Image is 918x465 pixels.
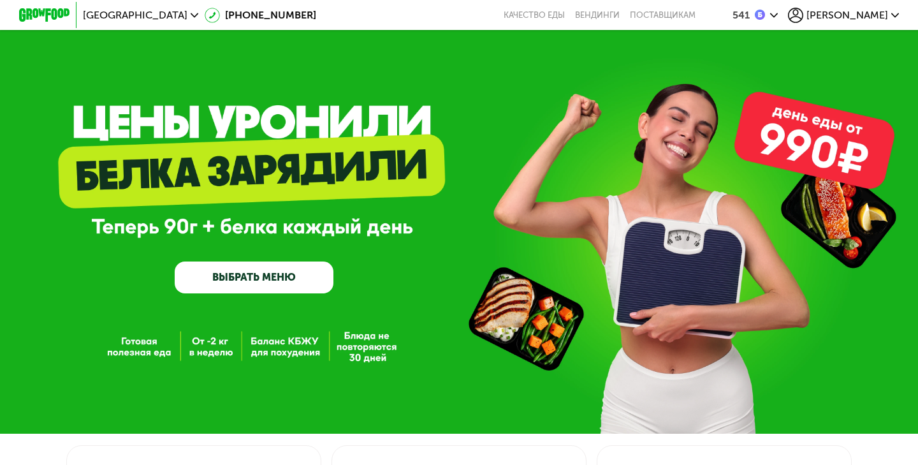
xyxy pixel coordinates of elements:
[83,10,187,20] span: [GEOGRAPHIC_DATA]
[175,262,333,293] a: ВЫБРАТЬ МЕНЮ
[504,10,565,20] a: Качество еды
[732,10,750,20] div: 541
[806,10,888,20] span: [PERSON_NAME]
[630,10,696,20] div: поставщикам
[205,8,316,23] a: [PHONE_NUMBER]
[575,10,620,20] a: Вендинги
